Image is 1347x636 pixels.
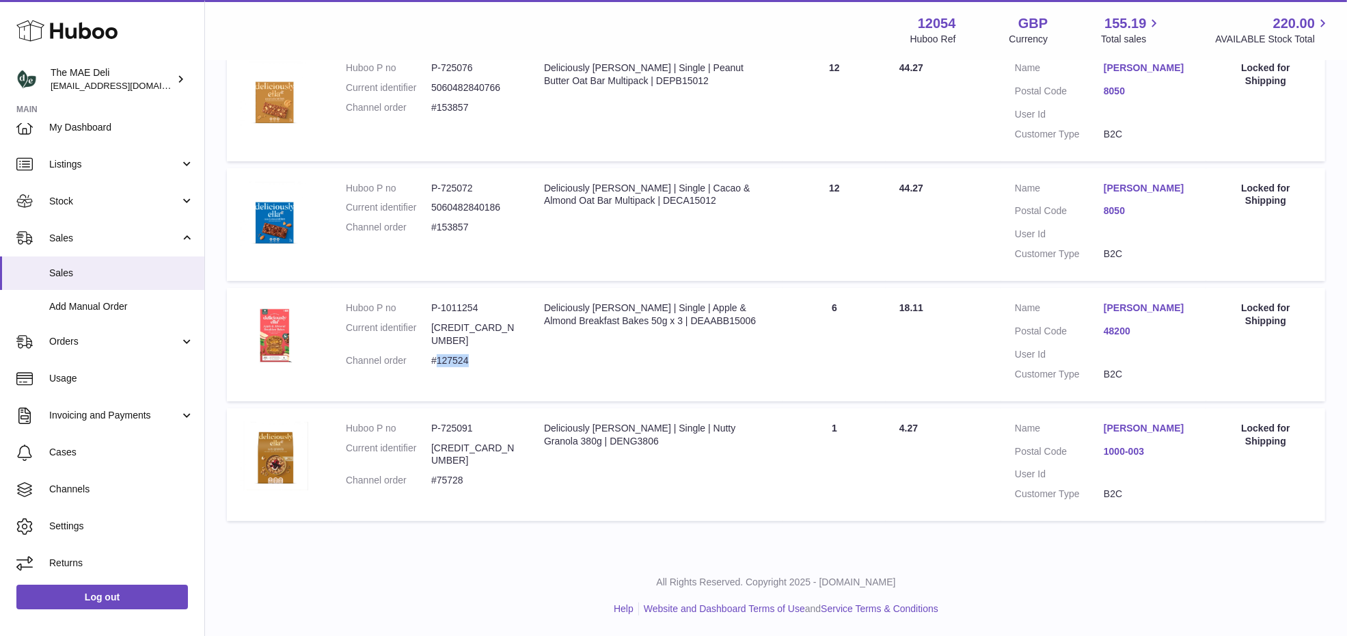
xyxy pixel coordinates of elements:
[16,69,37,90] img: logistics@deliciouslyella.com
[49,195,180,208] span: Stock
[783,288,886,401] td: 6
[614,603,634,614] a: Help
[1015,348,1104,361] dt: User Id
[1015,368,1104,381] dt: Customer Type
[1104,422,1193,435] a: [PERSON_NAME]
[1104,325,1193,338] a: 48200
[821,603,938,614] a: Service Terms & Conditions
[241,182,309,250] img: 120541677593452.jpg
[431,354,517,367] dd: #127524
[1015,128,1104,141] dt: Customer Type
[1215,14,1331,46] a: 220.00 AVAILABLE Stock Total
[49,121,194,134] span: My Dashboard
[431,62,517,75] dd: P-725076
[1104,182,1193,195] a: [PERSON_NAME]
[783,408,886,522] td: 1
[1009,33,1048,46] div: Currency
[1015,422,1104,438] dt: Name
[431,221,517,234] dd: #153857
[346,62,431,75] dt: Huboo P no
[346,474,431,487] dt: Channel order
[1018,14,1048,33] strong: GBP
[1015,325,1104,341] dt: Postal Code
[346,302,431,315] dt: Huboo P no
[49,446,194,459] span: Cases
[544,182,770,208] div: Deliciously [PERSON_NAME] | Single | Cacao & Almond Oat Bar Multipack | DECA15012
[1104,488,1193,501] dd: B2C
[431,442,517,468] dd: [CREDIT_CARD_NUMBER]
[49,409,180,422] span: Invoicing and Payments
[51,80,201,91] span: [EMAIL_ADDRESS][DOMAIN_NAME]
[346,442,431,468] dt: Current identifier
[241,422,309,490] img: 120541677589898.jpg
[49,520,194,533] span: Settings
[49,372,194,385] span: Usage
[544,422,770,448] div: Deliciously [PERSON_NAME] | Single | Nutty Granola 380g | DENG3806
[346,101,431,114] dt: Channel order
[1104,85,1193,98] a: 8050
[49,300,194,313] span: Add Manual Order
[1015,445,1104,462] dt: Postal Code
[431,302,517,315] dd: P-1011254
[346,354,431,367] dt: Channel order
[1015,62,1104,78] dt: Name
[1104,445,1193,458] a: 1000-003
[431,422,517,435] dd: P-725091
[899,302,923,313] span: 18.11
[1104,302,1193,315] a: [PERSON_NAME]
[431,101,517,114] dd: #153857
[1015,108,1104,121] dt: User Id
[1015,302,1104,318] dt: Name
[1015,488,1104,501] dt: Customer Type
[1220,302,1311,328] div: Locked for Shipping
[899,62,923,73] span: 44.27
[918,14,956,33] strong: 12054
[346,422,431,435] dt: Huboo P no
[241,62,309,130] img: 120541677593482.jpg
[1104,14,1146,33] span: 155.19
[431,474,517,487] dd: #75728
[1104,368,1193,381] dd: B2C
[899,183,923,194] span: 44.27
[216,576,1336,589] p: All Rights Reserved. Copyright 2025 - [DOMAIN_NAME]
[49,267,194,280] span: Sales
[1101,14,1162,46] a: 155.19 Total sales
[346,81,431,94] dt: Current identifier
[1101,33,1162,46] span: Total sales
[49,335,180,348] span: Orders
[544,62,770,88] div: Deliciously [PERSON_NAME] | Single | Peanut Butter Oat Bar Multipack | DEPB15012
[1104,204,1193,217] a: 8050
[1220,422,1311,448] div: Locked for Shipping
[431,201,517,214] dd: 5060482840186
[431,321,517,347] dd: [CREDIT_CARD_NUMBER]
[49,158,180,171] span: Listings
[346,182,431,195] dt: Huboo P no
[51,66,174,92] div: The MAE Deli
[639,602,938,615] li: and
[783,168,886,282] td: 12
[1104,128,1193,141] dd: B2C
[910,33,956,46] div: Huboo Ref
[899,423,918,434] span: 4.27
[49,232,180,245] span: Sales
[644,603,805,614] a: Website and Dashboard Terms of Use
[1104,62,1193,75] a: [PERSON_NAME]
[1015,204,1104,221] dt: Postal Code
[1015,248,1104,261] dt: Customer Type
[1015,182,1104,198] dt: Name
[1015,85,1104,101] dt: Postal Code
[346,221,431,234] dt: Channel order
[1015,228,1104,241] dt: User Id
[1015,468,1104,481] dt: User Id
[241,302,309,370] img: 120541727084916.png
[544,302,770,328] div: Deliciously [PERSON_NAME] | Single | Apple & Almond Breakfast Bakes 50g x 3 | DEAABB15006
[783,48,886,161] td: 12
[1104,248,1193,261] dd: B2C
[1220,182,1311,208] div: Locked for Shipping
[431,81,517,94] dd: 5060482840766
[346,321,431,347] dt: Current identifier
[49,483,194,496] span: Channels
[49,557,194,570] span: Returns
[16,585,188,609] a: Log out
[346,201,431,214] dt: Current identifier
